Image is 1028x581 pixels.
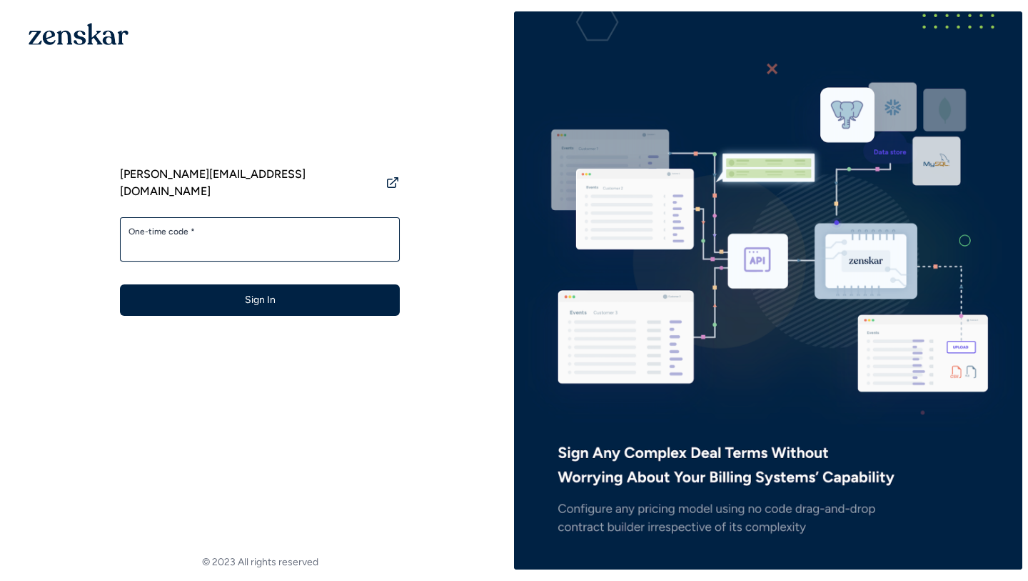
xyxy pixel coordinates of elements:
span: [PERSON_NAME][EMAIL_ADDRESS][DOMAIN_NAME] [120,166,380,200]
label: One-time code * [128,226,391,237]
footer: © 2023 All rights reserved [6,555,514,570]
button: Sign In [120,284,400,316]
img: 1OGAJ2xQqyY4LXKgY66KYq0eOWRCkrZdAb3gUhuVAqdWPZE9SRJmCz+oDMSn4zDLXe31Ii730ItAGKgCKgCCgCikA4Av8PJUP... [29,23,128,45]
